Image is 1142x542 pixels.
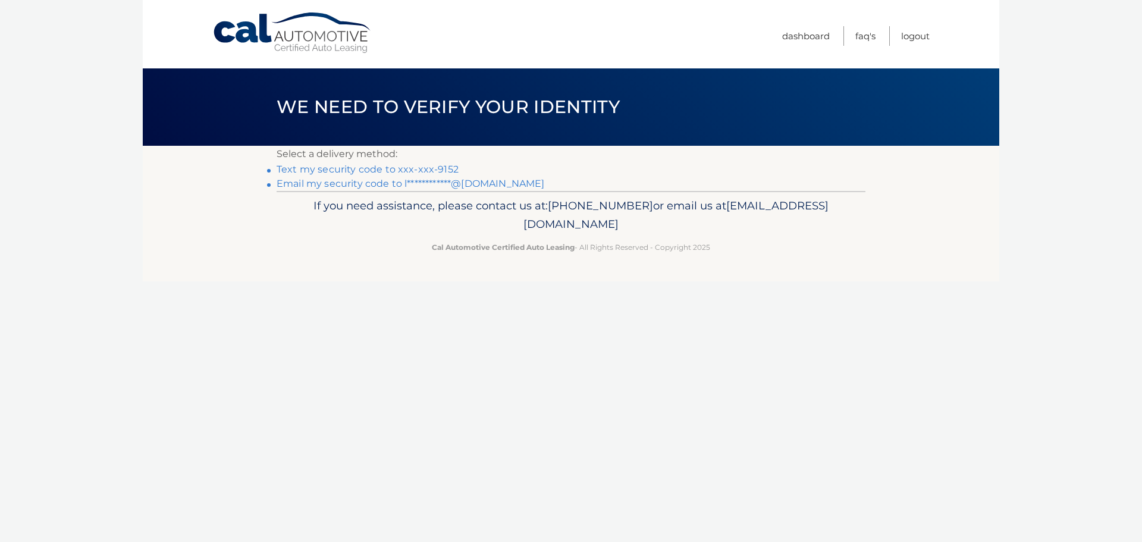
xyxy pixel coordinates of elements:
a: FAQ's [855,26,876,46]
a: Logout [901,26,930,46]
p: Select a delivery method: [277,146,865,162]
p: - All Rights Reserved - Copyright 2025 [284,241,858,253]
span: We need to verify your identity [277,96,620,118]
a: Cal Automotive [212,12,373,54]
strong: Cal Automotive Certified Auto Leasing [432,243,575,252]
a: Text my security code to xxx-xxx-9152 [277,164,459,175]
p: If you need assistance, please contact us at: or email us at [284,196,858,234]
span: [PHONE_NUMBER] [548,199,653,212]
a: Dashboard [782,26,830,46]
